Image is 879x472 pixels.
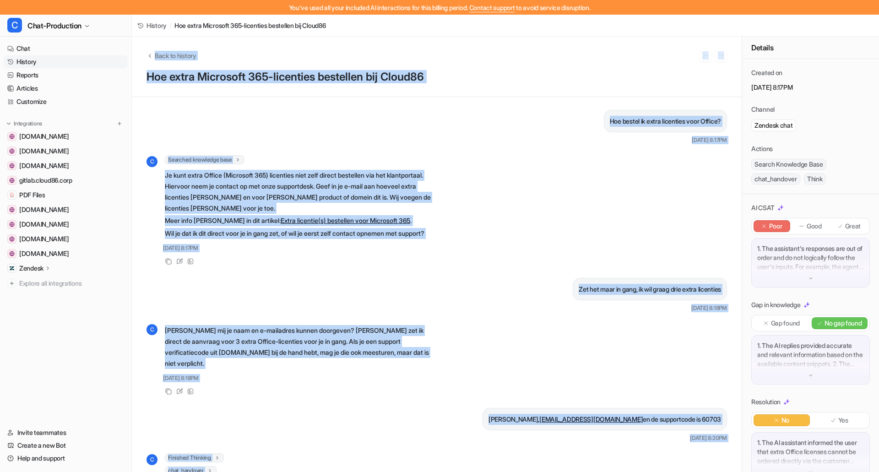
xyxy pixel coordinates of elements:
[19,161,69,170] span: [DOMAIN_NAME]
[169,21,172,30] span: /
[757,438,864,466] p: 1. The AI assistant informed the user that extra Office licenses cannot be ordered directly via t...
[4,247,128,260] a: www.strato.nl[DOMAIN_NAME]
[4,95,128,108] a: Customize
[14,120,42,127] p: Integrations
[19,249,69,258] span: [DOMAIN_NAME]
[19,276,124,291] span: Explore all integrations
[715,49,727,61] button: Go to next session
[488,414,721,425] p: [PERSON_NAME], en de supportcode is 60703
[4,233,128,245] a: www.hostinger.com[DOMAIN_NAME]
[19,176,72,185] span: gitlab.cloud86.corp
[4,159,128,172] a: support.wix.com[DOMAIN_NAME]
[281,217,410,224] a: Extra licentie(s) bestellen voor Microsoft 365
[751,144,773,153] p: Actions
[771,319,800,328] p: Gap found
[146,156,157,167] span: C
[4,145,128,157] a: docs.litespeedtech.com[DOMAIN_NAME]
[610,116,721,127] p: Hoe bestel ik extra licenties voor Office?
[137,21,167,30] a: History
[691,304,727,312] span: [DATE] 8:18PM
[146,454,157,465] span: C
[163,244,198,252] span: [DATE] 8:17PM
[146,71,727,84] h1: Hoe extra Microsoft 365-licenties bestellen bij Cloud86
[9,222,15,227] img: www.yourhosting.nl
[19,264,43,273] p: Zendesk
[165,453,224,462] span: Finished Thinking
[700,49,711,61] button: Go to previous session
[807,222,822,231] p: Good
[808,275,814,282] img: down-arrow
[19,205,69,214] span: [DOMAIN_NAME]
[4,189,128,201] a: PDF FilesPDF Files
[4,42,128,55] a: Chat
[4,452,128,465] a: Help and support
[751,397,781,407] p: Resolution
[9,236,15,242] img: www.hostinger.com
[4,130,128,143] a: cloud86.io[DOMAIN_NAME]
[155,51,196,60] span: Back to history
[19,234,69,244] span: [DOMAIN_NAME]
[146,324,157,335] span: C
[165,228,433,239] p: Wil je dat ik dit direct voor je in gang zet, of wil je eerst zelf contact opnemen met support?
[9,134,15,139] img: cloud86.io
[838,416,848,425] p: Yes
[9,148,15,154] img: docs.litespeedtech.com
[469,4,515,11] span: Contact support
[757,244,864,271] p: 1. The assistant's responses are out of order and do not logically follow the user's inputs. For ...
[754,121,793,130] p: Zendesk chat
[757,341,864,369] p: 1. The AI replies provided accurate and relevant information based on the available content snipp...
[690,434,727,442] span: [DATE] 8:20PM
[174,21,326,30] span: Hoe extra Microsoft 365-licenties bestellen bij Cloud86
[769,222,782,231] p: Poor
[165,155,244,164] span: Searched knowledge base
[165,170,433,214] p: Je kunt extra Office (Microsoft 365) licenties niet zelf direct bestellen via het klantportaal. H...
[751,203,775,212] p: AI CSAT
[742,37,879,59] div: Details
[7,18,22,33] span: C
[146,21,167,30] span: History
[751,68,782,77] p: Created on
[9,178,15,183] img: gitlab.cloud86.corp
[9,207,15,212] img: check86.nl
[7,279,16,288] img: explore all integrations
[539,415,643,423] a: [EMAIL_ADDRESS][DOMAIN_NAME]
[5,120,12,127] img: expand menu
[4,55,128,68] a: History
[165,215,433,226] p: Meer info [PERSON_NAME] in dit artikel: .
[702,51,709,60] img: Previous session
[751,105,775,114] p: Channel
[9,251,15,256] img: www.strato.nl
[4,69,128,81] a: Reports
[751,300,801,309] p: Gap in knowledge
[825,319,862,328] p: No gap found
[751,159,826,170] span: Search Knowledge Base
[4,203,128,216] a: check86.nl[DOMAIN_NAME]
[19,146,69,156] span: [DOMAIN_NAME]
[751,174,800,184] span: chat_handover
[19,220,69,229] span: [DOMAIN_NAME]
[165,325,433,369] p: [PERSON_NAME] mij je naam en e-mailadres kunnen doorgeven? [PERSON_NAME] zet ik direct de aanvraa...
[579,284,721,295] p: Zet het maar in gang, ik wil graag drie extra licenties
[4,119,45,128] button: Integrations
[19,132,69,141] span: [DOMAIN_NAME]
[4,174,128,187] a: gitlab.cloud86.corpgitlab.cloud86.corp
[781,416,789,425] p: No
[146,51,196,60] button: Back to history
[116,120,123,127] img: menu_add.svg
[9,266,15,271] img: Zendesk
[718,51,724,60] img: Next session
[27,19,81,32] span: Chat-Production
[4,277,128,290] a: Explore all integrations
[4,439,128,452] a: Create a new Bot
[163,374,199,382] span: [DATE] 8:18PM
[845,222,861,231] p: Great
[9,192,15,198] img: PDF Files
[808,372,814,379] img: down-arrow
[692,136,727,144] span: [DATE] 8:17PM
[751,83,870,92] p: [DATE] 8:17PM
[19,190,45,200] span: PDF Files
[4,218,128,231] a: www.yourhosting.nl[DOMAIN_NAME]
[4,82,128,95] a: Articles
[804,174,826,184] span: Think
[4,426,128,439] a: Invite teammates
